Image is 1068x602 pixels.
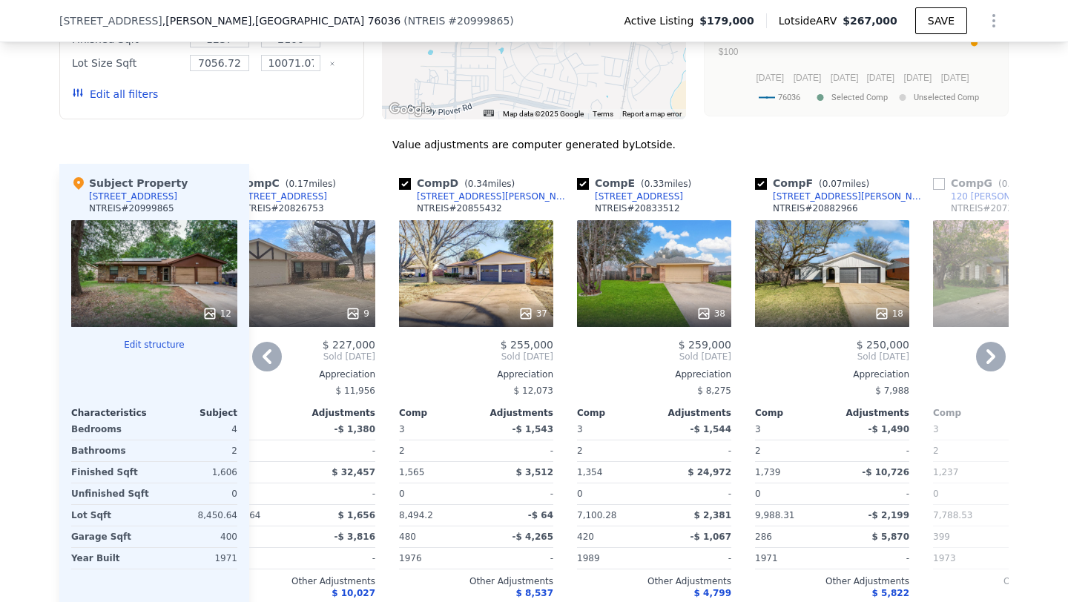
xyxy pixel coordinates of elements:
[813,179,875,189] span: ( miles)
[71,176,188,191] div: Subject Property
[875,386,909,396] span: $ 7,988
[399,467,424,477] span: 1,565
[399,407,476,419] div: Comp
[645,179,665,189] span: 0.33
[577,575,731,587] div: Other Adjustments
[289,179,309,189] span: 0.17
[862,467,909,477] span: -$ 10,726
[933,440,1007,461] div: 2
[221,176,342,191] div: Comp C
[756,73,784,83] text: [DATE]
[157,483,237,504] div: 0
[479,548,553,569] div: -
[755,368,909,380] div: Appreciation
[512,424,553,434] span: -$ 1,543
[868,424,909,434] span: -$ 1,490
[679,339,731,351] span: $ 259,000
[941,73,969,83] text: [DATE]
[657,440,731,461] div: -
[154,407,237,419] div: Subject
[476,407,553,419] div: Adjustments
[157,548,237,569] div: 1971
[301,548,375,569] div: -
[329,61,335,67] button: Clear
[933,489,939,499] span: 0
[577,351,731,363] span: Sold [DATE]
[577,407,654,419] div: Comp
[221,548,295,569] div: 1976
[951,202,1036,214] div: NTREIS # 20735586
[72,87,158,102] button: Edit all filters
[157,419,237,440] div: 4
[479,440,553,461] div: -
[1002,179,1022,189] span: 0.19
[694,588,731,598] span: $ 4,799
[72,53,181,73] div: Lot Size Sqft
[399,489,405,499] span: 0
[89,202,174,214] div: NTREIS # 20999865
[332,588,375,598] span: $ 10,027
[71,339,237,351] button: Edit structure
[399,532,416,542] span: 480
[157,526,237,547] div: 400
[221,351,375,363] span: Sold [DATE]
[512,532,553,542] span: -$ 4,265
[71,483,151,504] div: Unfinished Sqft
[755,548,829,569] div: 1971
[835,440,909,461] div: -
[755,467,780,477] span: 1,739
[399,424,405,434] span: 3
[933,467,958,477] span: 1,237
[577,510,616,520] span: 7,100.28
[719,47,739,57] text: $100
[202,306,231,321] div: 12
[399,548,473,569] div: 1976
[71,419,151,440] div: Bedrooms
[904,73,932,83] text: [DATE]
[417,191,571,202] div: [STREET_ADDRESS][PERSON_NAME]
[823,179,843,189] span: 0.07
[71,526,151,547] div: Garage Sqft
[872,588,909,598] span: $ 5,822
[59,137,1009,152] div: Value adjustments are computer generated by Lotside .
[794,73,822,83] text: [DATE]
[399,510,433,520] span: 8,494.2
[577,176,697,191] div: Comp E
[874,306,903,321] div: 18
[577,424,583,434] span: 3
[755,510,794,520] span: 9,988.31
[755,575,909,587] div: Other Adjustments
[933,176,1055,191] div: Comp G
[773,191,927,202] div: [STREET_ADDRESS][PERSON_NAME]
[992,179,1055,189] span: ( miles)
[514,386,553,396] span: $ 12,073
[835,483,909,504] div: -
[843,15,897,27] span: $267,000
[773,202,858,214] div: NTREIS # 20882966
[933,407,1010,419] div: Comp
[323,339,375,351] span: $ 227,000
[635,179,697,189] span: ( miles)
[657,548,731,569] div: -
[831,93,888,102] text: Selected Comp
[71,462,151,483] div: Finished Sqft
[386,100,435,119] a: Open this area in Google Maps (opens a new window)
[866,73,894,83] text: [DATE]
[399,368,553,380] div: Appreciation
[832,407,909,419] div: Adjustments
[755,176,875,191] div: Comp F
[595,202,680,214] div: NTREIS # 20833512
[577,467,602,477] span: 1,354
[577,191,683,202] a: [STREET_ADDRESS]
[755,440,829,461] div: 2
[71,548,151,569] div: Year Built
[857,339,909,351] span: $ 250,000
[338,510,375,520] span: $ 1,656
[694,510,731,520] span: $ 2,381
[157,462,237,483] div: 1,606
[933,548,1007,569] div: 1973
[399,191,571,202] a: [STREET_ADDRESS][PERSON_NAME]
[951,191,1058,202] div: 120 [PERSON_NAME] Dr
[501,339,553,351] span: $ 255,000
[755,532,772,542] span: 286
